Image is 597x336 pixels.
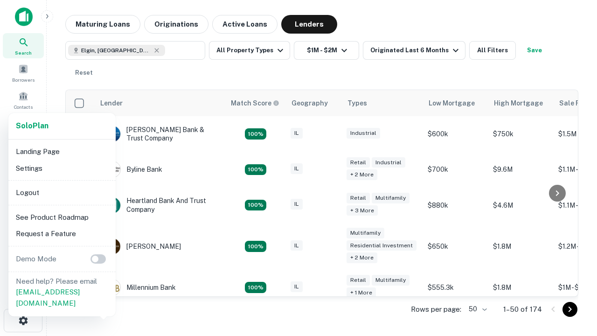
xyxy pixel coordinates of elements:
[12,143,112,160] li: Landing Page
[12,225,112,242] li: Request a Feature
[16,120,49,132] a: SoloPlan
[12,253,60,265] p: Demo Mode
[16,288,80,307] a: [EMAIL_ADDRESS][DOMAIN_NAME]
[12,209,112,226] li: See Product Roadmap
[12,160,112,177] li: Settings
[16,121,49,130] strong: Solo Plan
[550,231,597,276] iframe: Chat Widget
[12,184,112,201] li: Logout
[16,276,108,309] p: Need help? Please email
